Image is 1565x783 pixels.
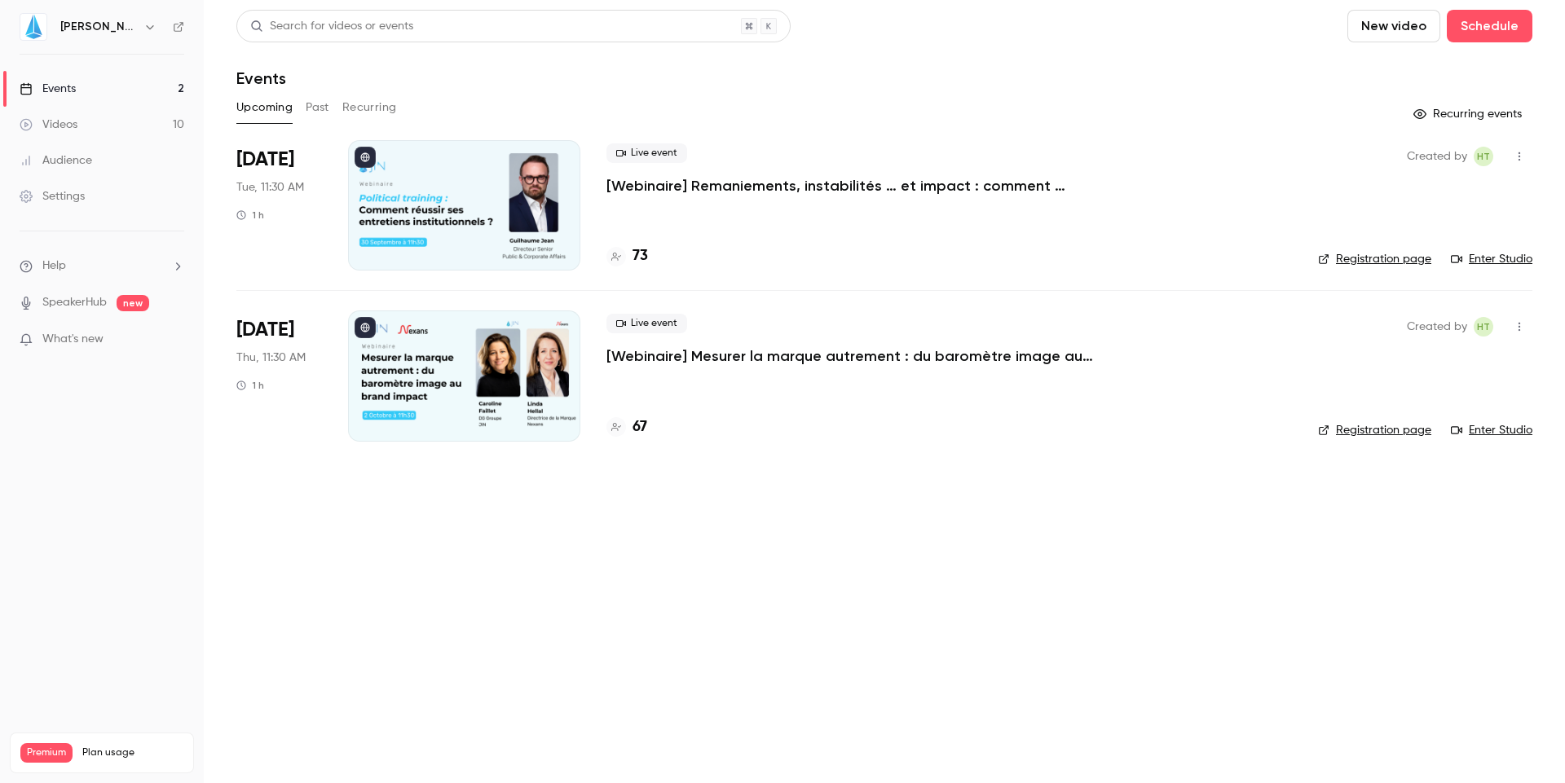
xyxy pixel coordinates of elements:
span: HT [1477,147,1490,166]
button: New video [1347,10,1440,42]
span: [DATE] [236,317,294,343]
span: Help [42,257,66,275]
h4: 73 [633,245,648,267]
a: [Webinaire] Mesurer la marque autrement : du baromètre image au brand impact [606,346,1095,366]
button: Past [306,95,329,121]
span: new [117,295,149,311]
h1: Events [236,68,286,88]
button: Schedule [1447,10,1532,42]
li: help-dropdown-opener [20,257,184,275]
a: Enter Studio [1451,251,1532,267]
span: Thu, 11:30 AM [236,350,306,366]
span: Premium [20,743,73,763]
button: Recurring [342,95,397,121]
div: Settings [20,188,85,205]
button: Recurring events [1406,101,1532,127]
a: SpeakerHub [42,294,107,311]
div: 1 h [236,209,264,222]
span: Created by [1407,147,1467,166]
span: [DATE] [236,147,294,173]
a: Registration page [1318,422,1431,438]
span: Live event [606,143,687,163]
a: Enter Studio [1451,422,1532,438]
h6: [PERSON_NAME] [60,19,137,35]
div: Videos [20,117,77,133]
a: 67 [606,416,647,438]
div: Events [20,81,76,97]
span: Plan usage [82,746,183,759]
span: HT [1477,317,1490,337]
span: What's new [42,331,104,348]
span: Tue, 11:30 AM [236,179,304,196]
span: Created by [1407,317,1467,337]
span: Hugo Tauzin [1474,147,1493,166]
div: Sep 30 Tue, 11:30 AM (Europe/Paris) [236,140,322,271]
div: Audience [20,152,92,169]
a: 73 [606,245,648,267]
a: [Webinaire] Remaniements, instabilités … et impact : comment réussir ses entretiens institutionne... [606,176,1095,196]
a: Registration page [1318,251,1431,267]
button: Upcoming [236,95,293,121]
span: Hugo Tauzin [1474,317,1493,337]
div: Oct 2 Thu, 11:30 AM (Europe/Paris) [236,310,322,441]
h4: 67 [633,416,647,438]
div: 1 h [236,379,264,392]
img: JIN [20,14,46,40]
div: Search for videos or events [250,18,413,35]
span: Live event [606,314,687,333]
